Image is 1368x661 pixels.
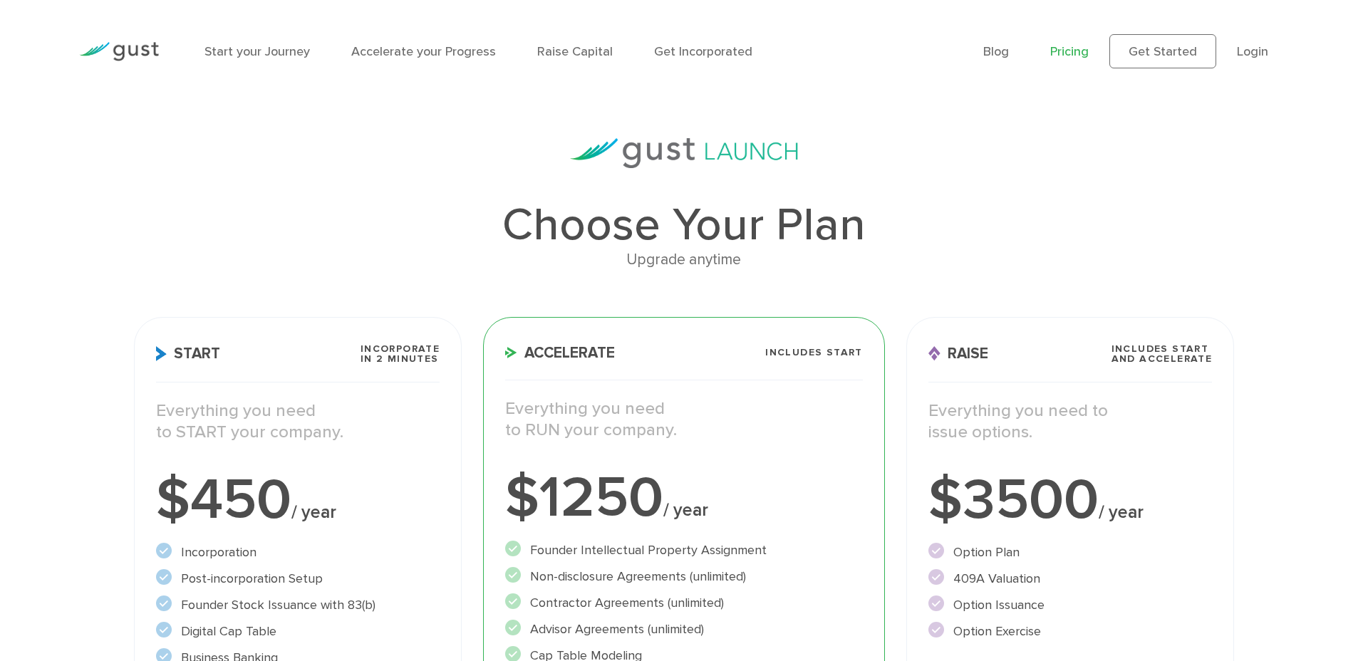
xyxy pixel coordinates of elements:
[505,347,517,358] img: Accelerate Icon
[156,346,220,361] span: Start
[1109,34,1216,68] a: Get Started
[928,595,1212,615] li: Option Issuance
[1050,44,1089,59] a: Pricing
[928,346,988,361] span: Raise
[505,567,863,586] li: Non-disclosure Agreements (unlimited)
[156,346,167,361] img: Start Icon X2
[361,344,440,364] span: Incorporate in 2 Minutes
[537,44,613,59] a: Raise Capital
[570,138,798,168] img: gust-launch-logos.svg
[505,620,863,639] li: Advisor Agreements (unlimited)
[156,400,440,443] p: Everything you need to START your company.
[928,569,1212,588] li: 409A Valuation
[505,593,863,613] li: Contractor Agreements (unlimited)
[351,44,496,59] a: Accelerate your Progress
[134,248,1234,272] div: Upgrade anytime
[928,400,1212,443] p: Everything you need to issue options.
[505,469,863,526] div: $1250
[654,44,752,59] a: Get Incorporated
[663,499,708,521] span: / year
[505,345,615,360] span: Accelerate
[156,472,440,529] div: $450
[928,346,940,361] img: Raise Icon
[983,44,1009,59] a: Blog
[505,541,863,560] li: Founder Intellectual Property Assignment
[928,472,1212,529] div: $3500
[156,622,440,641] li: Digital Cap Table
[505,398,863,441] p: Everything you need to RUN your company.
[291,501,336,523] span: / year
[134,202,1234,248] h1: Choose Your Plan
[156,569,440,588] li: Post-incorporation Setup
[156,595,440,615] li: Founder Stock Issuance with 83(b)
[1099,501,1144,523] span: / year
[928,622,1212,641] li: Option Exercise
[156,543,440,562] li: Incorporation
[1111,344,1213,364] span: Includes START and ACCELERATE
[204,44,310,59] a: Start your Journey
[928,543,1212,562] li: Option Plan
[79,42,159,61] img: Gust Logo
[1237,44,1268,59] a: Login
[765,348,863,358] span: Includes START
